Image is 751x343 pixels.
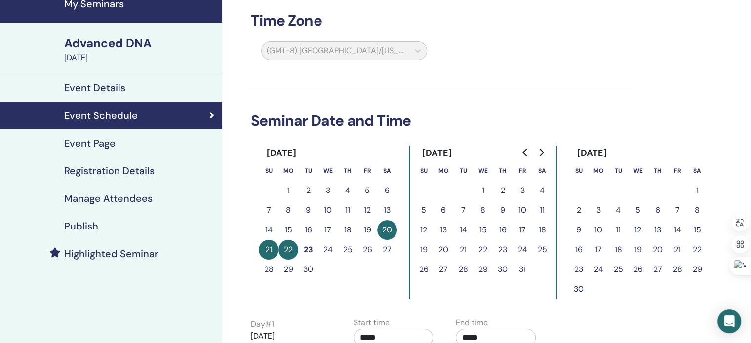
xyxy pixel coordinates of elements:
[513,260,532,279] button: 31
[377,220,397,240] button: 20
[513,240,532,260] button: 24
[493,240,513,260] button: 23
[569,161,589,181] th: Sunday
[473,240,493,260] button: 22
[318,200,338,220] button: 10
[687,260,707,279] button: 29
[453,200,473,220] button: 7
[357,181,377,200] button: 5
[628,260,648,279] button: 26
[628,200,648,220] button: 5
[493,260,513,279] button: 30
[569,146,615,161] div: [DATE]
[493,181,513,200] button: 2
[687,200,707,220] button: 8
[414,161,434,181] th: Sunday
[434,260,453,279] button: 27
[245,112,636,130] h3: Seminar Date and Time
[456,317,488,329] label: End time
[687,220,707,240] button: 15
[414,220,434,240] button: 12
[64,165,155,177] h4: Registration Details
[569,279,589,299] button: 30
[338,220,357,240] button: 18
[298,240,318,260] button: 23
[687,240,707,260] button: 22
[278,200,298,220] button: 8
[569,220,589,240] button: 9
[278,181,298,200] button: 1
[533,143,549,162] button: Go to next month
[278,240,298,260] button: 22
[64,110,138,121] h4: Event Schedule
[338,200,357,220] button: 11
[414,200,434,220] button: 5
[513,220,532,240] button: 17
[532,220,552,240] button: 18
[377,200,397,220] button: 13
[318,220,338,240] button: 17
[589,200,608,220] button: 3
[569,260,589,279] button: 23
[251,330,331,342] p: [DATE]
[473,220,493,240] button: 15
[298,161,318,181] th: Tuesday
[532,200,552,220] button: 11
[513,161,532,181] th: Friday
[64,137,116,149] h4: Event Page
[493,220,513,240] button: 16
[668,240,687,260] button: 21
[377,240,397,260] button: 27
[493,161,513,181] th: Thursday
[589,161,608,181] th: Monday
[517,143,533,162] button: Go to previous month
[473,260,493,279] button: 29
[377,161,397,181] th: Saturday
[473,161,493,181] th: Wednesday
[532,161,552,181] th: Saturday
[245,12,636,30] h3: Time Zone
[532,181,552,200] button: 4
[608,161,628,181] th: Tuesday
[298,181,318,200] button: 2
[278,220,298,240] button: 15
[628,220,648,240] button: 12
[357,200,377,220] button: 12
[628,240,648,260] button: 19
[453,240,473,260] button: 21
[259,260,278,279] button: 28
[453,220,473,240] button: 14
[298,200,318,220] button: 9
[58,35,222,64] a: Advanced DNA[DATE]
[648,220,668,240] button: 13
[64,35,216,52] div: Advanced DNA
[687,161,707,181] th: Saturday
[668,260,687,279] button: 28
[648,161,668,181] th: Thursday
[357,161,377,181] th: Friday
[608,220,628,240] button: 11
[318,181,338,200] button: 3
[64,82,125,94] h4: Event Details
[414,146,460,161] div: [DATE]
[259,161,278,181] th: Sunday
[357,220,377,240] button: 19
[338,161,357,181] th: Thursday
[569,200,589,220] button: 2
[318,161,338,181] th: Wednesday
[513,181,532,200] button: 3
[259,200,278,220] button: 7
[717,309,741,333] div: Open Intercom Messenger
[357,240,377,260] button: 26
[414,240,434,260] button: 19
[377,181,397,200] button: 6
[513,200,532,220] button: 10
[64,52,216,64] div: [DATE]
[473,200,493,220] button: 8
[434,220,453,240] button: 13
[589,240,608,260] button: 17
[648,240,668,260] button: 20
[628,161,648,181] th: Wednesday
[687,181,707,200] button: 1
[338,240,357,260] button: 25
